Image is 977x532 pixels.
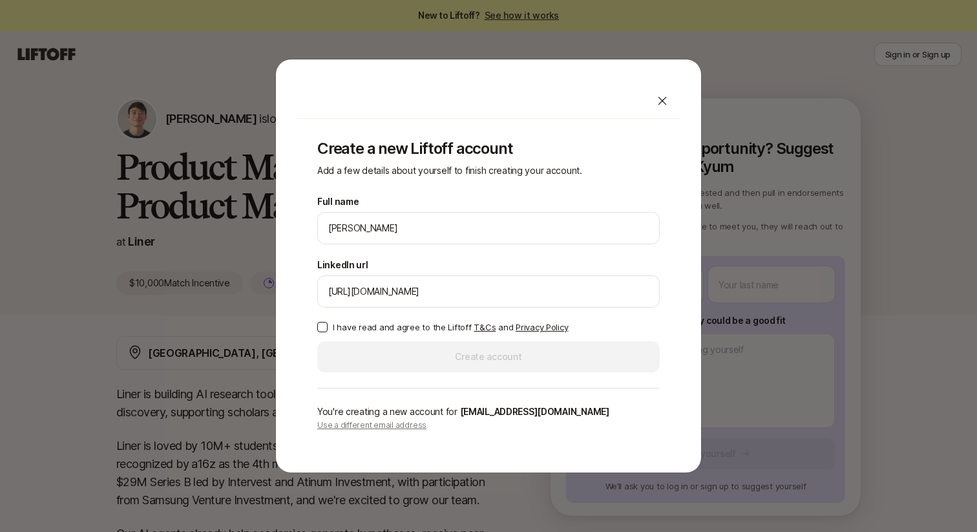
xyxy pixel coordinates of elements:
p: Add a few details about yourself to finish creating your account. [317,163,660,178]
input: e.g. Melanie Perkins [328,220,649,236]
p: Use a different email address [317,420,660,431]
p: I have read and agree to the Liftoff and [333,321,568,334]
input: e.g. https://www.linkedin.com/in/melanie-perkins [328,284,649,299]
p: Create a new Liftoff account [317,140,660,158]
p: We'll use Yongbum as your preferred name. [317,247,515,250]
span: [EMAIL_ADDRESS][DOMAIN_NAME] [460,406,609,417]
p: You're creating a new account for [317,404,660,420]
a: T&Cs [474,322,496,332]
label: Full name [317,194,359,209]
a: Privacy Policy [516,322,568,332]
label: LinkedIn url [317,257,368,273]
button: I have read and agree to the Liftoff T&Cs and Privacy Policy [317,322,328,332]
